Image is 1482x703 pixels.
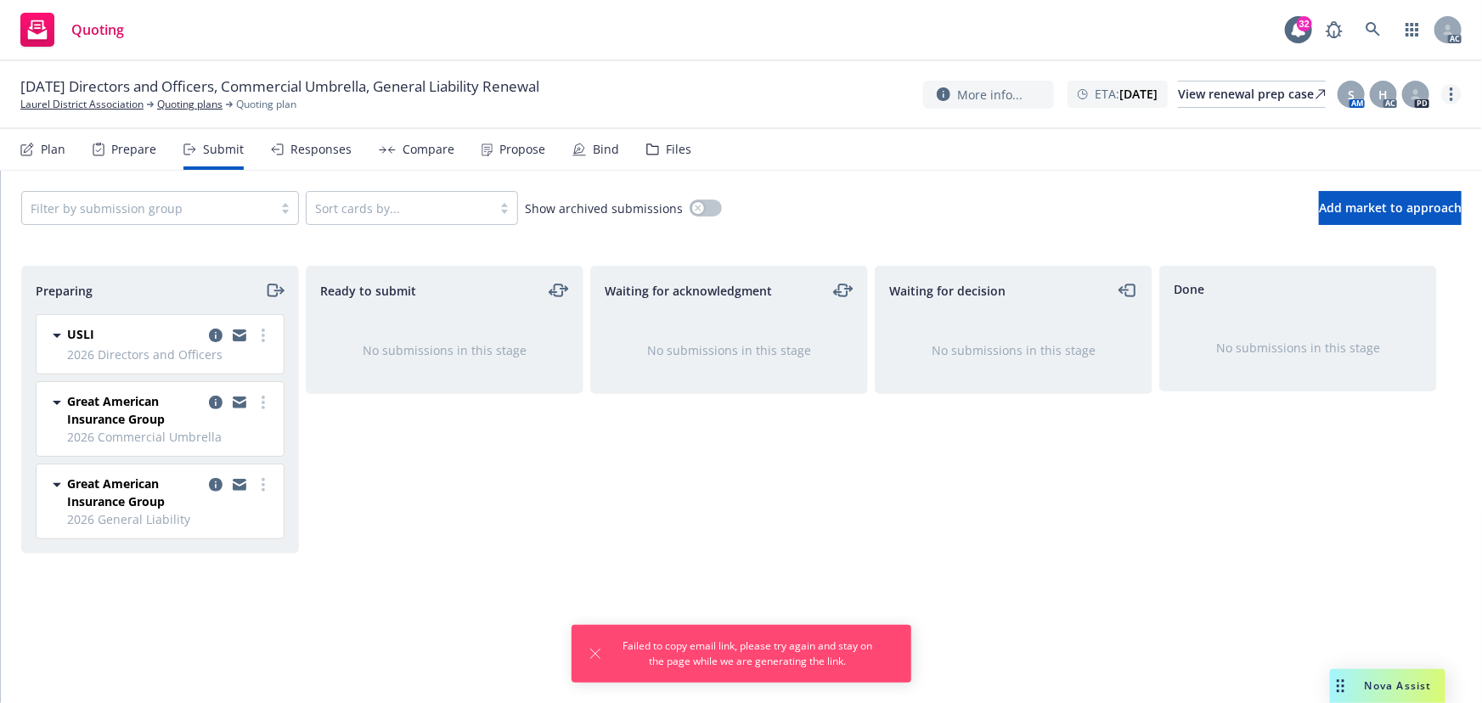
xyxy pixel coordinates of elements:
span: Preparing [36,282,93,300]
div: 32 [1297,16,1312,31]
div: No submissions in this stage [1187,339,1409,357]
a: more [253,392,273,413]
a: copy logging email [206,475,226,495]
div: Drag to move [1330,669,1351,703]
div: View renewal prep case [1178,82,1326,107]
div: Propose [499,143,545,156]
div: Compare [403,143,454,156]
span: Add market to approach [1319,200,1462,216]
a: Report a Bug [1317,13,1351,47]
a: Quoting [14,6,131,53]
span: More info... [957,86,1023,104]
div: Bind [593,143,619,156]
a: Quoting plans [157,97,223,112]
a: copy logging email [206,392,226,413]
div: Responses [290,143,352,156]
span: 2026 General Liability [67,510,273,528]
div: Files [666,143,691,156]
span: ETA : [1095,85,1158,103]
a: moveLeftRight [833,280,854,301]
a: more [253,475,273,495]
span: 2026 Commercial Umbrella [67,428,273,446]
span: USLI [67,325,94,343]
a: View renewal prep case [1178,81,1326,108]
span: Failed to copy email link, please try again and stay on the page while we are generating the link. [619,638,877,669]
a: Search [1356,13,1390,47]
button: Nova Assist [1330,669,1445,703]
span: Waiting for decision [889,282,1006,300]
span: Quoting [71,23,124,37]
div: No submissions in this stage [618,341,840,359]
a: moveRight [264,280,285,301]
a: Laurel District Association [20,97,144,112]
div: Prepare [111,143,156,156]
a: more [253,325,273,346]
div: No submissions in this stage [903,341,1124,359]
a: Switch app [1395,13,1429,47]
a: copy logging email [229,475,250,495]
div: Submit [203,143,244,156]
button: Dismiss notification [585,644,606,664]
a: copy logging email [206,325,226,346]
strong: [DATE] [1119,86,1158,102]
div: No submissions in this stage [334,341,555,359]
div: Plan [41,143,65,156]
a: copy logging email [229,325,250,346]
a: moveLeft [1118,280,1138,301]
span: Quoting plan [236,97,296,112]
button: Add market to approach [1319,191,1462,225]
a: copy logging email [229,392,250,413]
span: [DATE] Directors and Officers, Commercial Umbrella, General Liability Renewal [20,76,539,97]
span: Nova Assist [1365,678,1432,693]
a: moveLeftRight [549,280,569,301]
span: Show archived submissions [525,200,683,217]
span: S [1348,86,1355,104]
span: Done [1174,280,1204,298]
span: 2026 Directors and Officers [67,346,273,363]
span: Great American Insurance Group [67,475,202,510]
a: more [1441,84,1462,104]
span: Ready to submit [320,282,416,300]
span: H [1379,86,1389,104]
span: Waiting for acknowledgment [605,282,772,300]
span: Great American Insurance Group [67,392,202,428]
button: More info... [923,81,1054,109]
